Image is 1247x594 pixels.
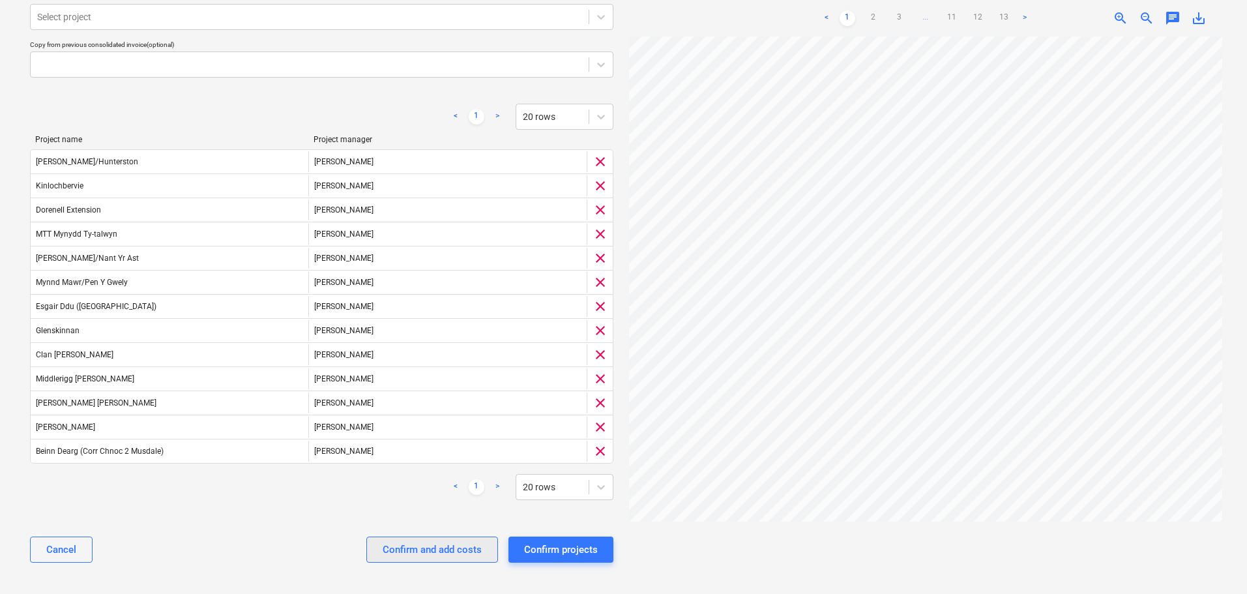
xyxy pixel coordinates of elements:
[36,423,95,432] div: [PERSON_NAME]
[593,202,608,218] span: clear
[308,368,586,389] div: [PERSON_NAME]
[36,326,80,335] div: Glenskinnan
[996,10,1012,26] a: Page 13
[593,323,608,338] span: clear
[36,278,128,287] div: Mynnd Mawr/Pen Y Gwely
[308,175,586,196] div: [PERSON_NAME]
[36,254,139,263] div: [PERSON_NAME]/Nant Yr Ast
[308,441,586,462] div: [PERSON_NAME]
[30,40,613,49] div: Copy from previous consolidated invoice (optional)
[36,181,83,190] div: Kinlochbervie
[866,10,881,26] a: Page 2
[490,109,505,125] a: Next page
[593,178,608,194] span: clear
[840,10,855,26] a: Page 1 is your current page
[308,417,586,438] div: [PERSON_NAME]
[30,537,93,563] button: Cancel
[1113,10,1128,26] span: zoom_in
[1017,10,1033,26] a: Next page
[469,109,484,125] a: Page 1 is your current page
[36,157,138,166] div: [PERSON_NAME]/Hunterston
[508,537,613,563] button: Confirm projects
[819,10,834,26] a: Previous page
[593,226,608,242] span: clear
[593,154,608,170] span: clear
[308,393,586,413] div: [PERSON_NAME]
[308,248,586,269] div: [PERSON_NAME]
[36,398,156,408] div: [PERSON_NAME] [PERSON_NAME]
[448,479,463,495] a: Previous page
[1139,10,1154,26] span: zoom_out
[383,541,482,558] div: Confirm and add costs
[36,447,164,456] div: Beinn Dearg (Corr Chnoc 2 Musdale)
[1191,10,1207,26] span: save_alt
[593,250,608,266] span: clear
[593,347,608,363] span: clear
[35,135,303,144] div: Project name
[593,419,608,435] span: clear
[36,374,134,383] div: Middlerigg [PERSON_NAME]
[36,350,113,359] div: Clan [PERSON_NAME]
[308,296,586,317] div: [PERSON_NAME]
[308,224,586,245] div: [PERSON_NAME]
[1165,10,1181,26] span: chat
[593,371,608,387] span: clear
[366,537,498,563] button: Confirm and add costs
[593,299,608,314] span: clear
[490,479,505,495] a: Next page
[314,135,581,144] div: Project manager
[1182,531,1247,594] iframe: Chat Widget
[308,200,586,220] div: [PERSON_NAME]
[308,151,586,172] div: [PERSON_NAME]
[593,395,608,411] span: clear
[308,272,586,293] div: [PERSON_NAME]
[308,344,586,365] div: [PERSON_NAME]
[593,443,608,459] span: clear
[892,10,907,26] a: Page 3
[46,541,76,558] div: Cancel
[524,541,598,558] div: Confirm projects
[36,230,117,239] div: MTT Mynydd Ty-talwyn
[593,275,608,290] span: clear
[308,320,586,341] div: [PERSON_NAME]
[944,10,960,26] a: Page 11
[970,10,986,26] a: Page 12
[448,109,463,125] a: Previous page
[36,205,101,215] div: Dorenell Extension
[469,479,484,495] a: Page 1 is your current page
[36,302,156,311] div: Esgair Ddu ([GEOGRAPHIC_DATA])
[918,10,933,26] a: ...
